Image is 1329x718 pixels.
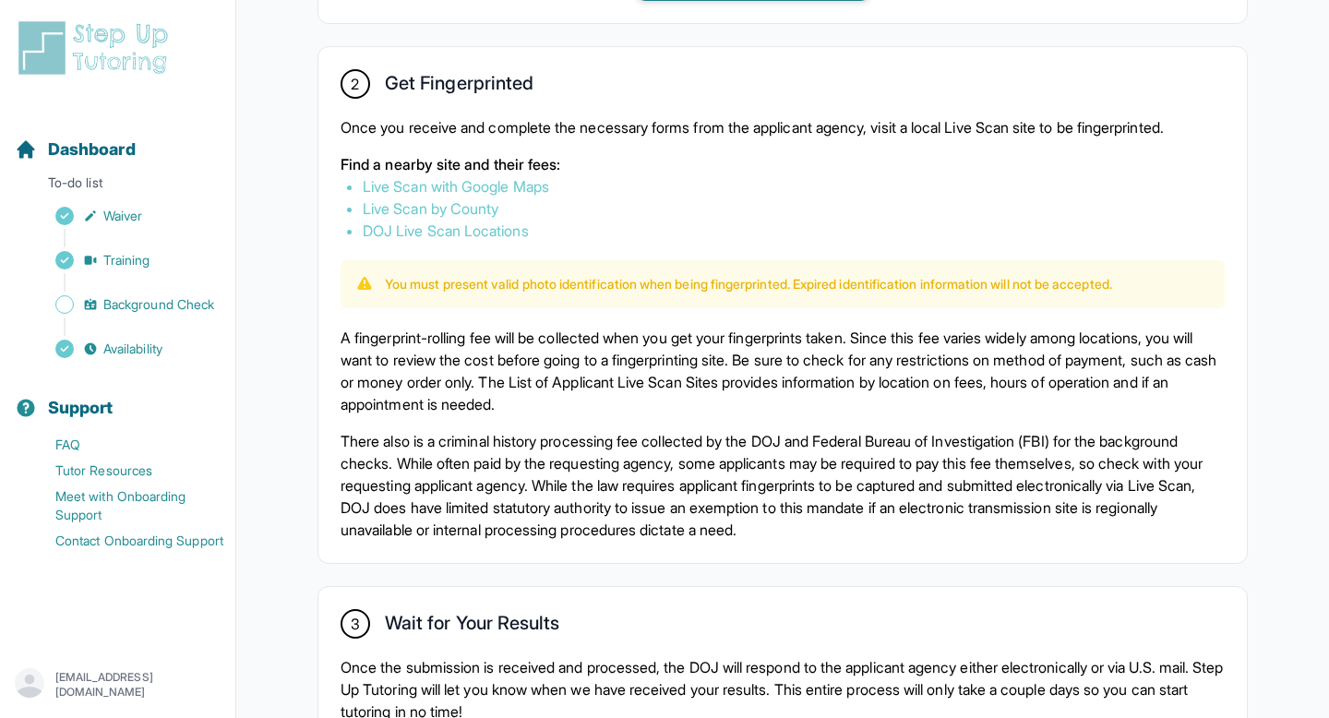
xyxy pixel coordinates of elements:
p: To-do list [7,174,228,199]
h2: Get Fingerprinted [385,72,533,102]
a: Tutor Resources [15,458,235,484]
span: Training [103,251,150,269]
button: [EMAIL_ADDRESS][DOMAIN_NAME] [15,668,221,701]
button: Dashboard [7,107,228,170]
a: Contact Onboarding Support [15,528,235,554]
span: Background Check [103,295,214,314]
a: DOJ Live Scan Locations [363,221,529,240]
a: Live Scan with Google Maps [363,177,549,196]
a: Availability [15,336,235,362]
button: Support [7,365,228,428]
span: Support [48,395,114,421]
a: Dashboard [15,137,136,162]
span: 3 [351,613,360,635]
p: Find a nearby site and their fees: [341,153,1225,175]
a: Training [15,247,235,273]
h2: Wait for Your Results [385,612,559,641]
span: Availability [103,340,162,358]
p: [EMAIL_ADDRESS][DOMAIN_NAME] [55,670,221,700]
p: You must present valid photo identification when being fingerprinted. Expired identification info... [385,275,1112,293]
img: logo [15,18,179,78]
a: Meet with Onboarding Support [15,484,235,528]
a: FAQ [15,432,235,458]
a: Background Check [15,292,235,317]
span: 2 [351,73,359,95]
p: A fingerprint-rolling fee will be collected when you get your fingerprints taken. Since this fee ... [341,327,1225,415]
a: Live Scan by County [363,199,498,218]
span: Waiver [103,207,142,225]
p: Once you receive and complete the necessary forms from the applicant agency, visit a local Live S... [341,116,1225,138]
a: Waiver [15,203,235,229]
p: There also is a criminal history processing fee collected by the DOJ and Federal Bureau of Invest... [341,430,1225,541]
span: Dashboard [48,137,136,162]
